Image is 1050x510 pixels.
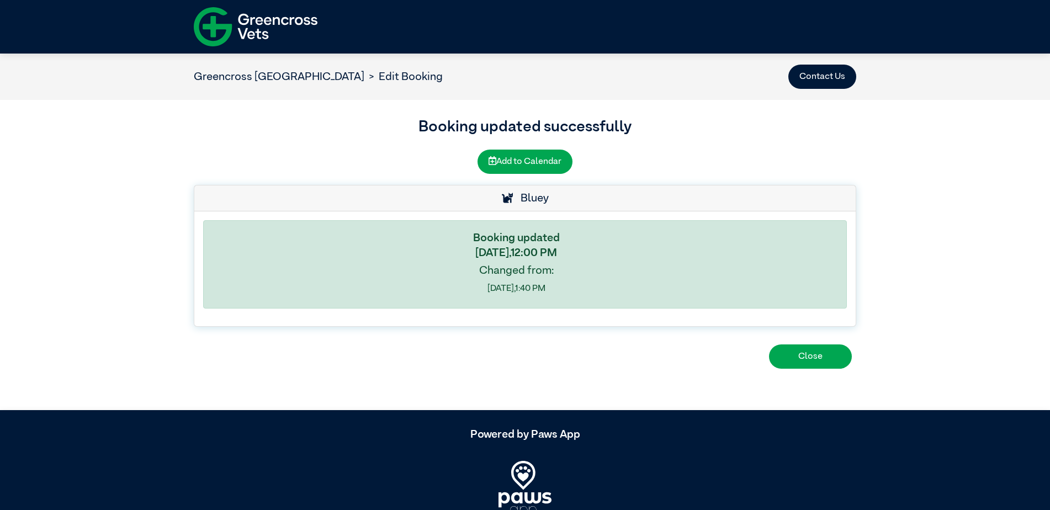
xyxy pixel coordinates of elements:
h3: Booking updated successfully [194,115,856,139]
li: Edit Booking [364,68,443,85]
h6: [DATE] , 1:40 PM [213,284,820,294]
h5: Powered by Paws App [194,428,856,441]
h5: [DATE] , 12:00 PM [213,246,820,259]
button: Add to Calendar [478,150,572,174]
button: Close [769,344,852,369]
h4: Changed from: [213,264,820,277]
img: f-logo [194,3,317,51]
span: Bluey [515,193,549,204]
a: Greencross [GEOGRAPHIC_DATA] [194,71,364,82]
strong: Booking updated [473,232,560,243]
button: Contact Us [788,65,856,89]
nav: breadcrumb [194,68,443,85]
